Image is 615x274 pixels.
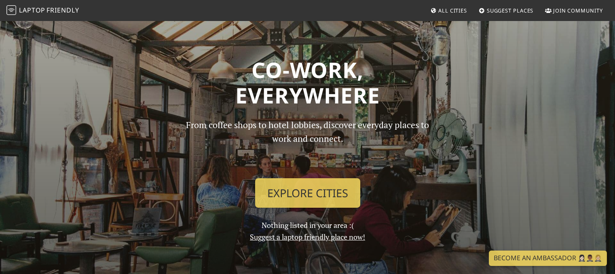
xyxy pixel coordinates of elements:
img: LaptopFriendly [6,5,16,15]
a: Suggest Places [476,3,537,18]
a: LaptopFriendly LaptopFriendly [6,4,79,18]
span: Join Community [553,7,603,14]
h1: Co-work, Everywhere [46,57,570,108]
span: All Cities [438,7,467,14]
p: From coffee shops to hotel lobbies, discover everyday places to work and connect. [179,118,436,172]
a: Suggest a laptop friendly place now! [250,232,365,242]
div: Nothing listed in your area :( [174,118,441,243]
span: Friendly [46,6,79,15]
a: Join Community [542,3,606,18]
span: Suggest Places [487,7,534,14]
a: Explore Cities [255,178,360,208]
a: All Cities [427,3,470,18]
span: Laptop [19,6,45,15]
a: Become an Ambassador 🤵🏻‍♀️🤵🏾‍♂️🤵🏼‍♀️ [489,251,607,266]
